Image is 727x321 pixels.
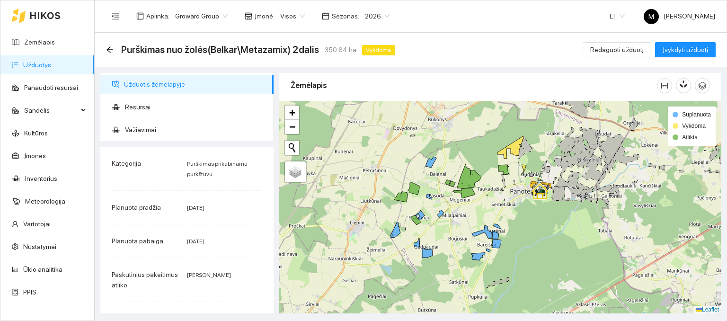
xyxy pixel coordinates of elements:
[23,243,56,250] a: Nustatymai
[121,42,319,57] span: Purškimas nuo žolės(Belkar\Metazamix) 2dalis
[365,9,390,23] span: 2026
[289,121,295,133] span: −
[23,220,51,228] a: Vartotojai
[24,38,55,46] a: Žemėlapis
[322,12,329,20] span: calendar
[583,46,651,53] a: Redaguoti užduotį
[23,288,36,296] a: PPIS
[106,7,125,26] button: menu-fold
[644,12,715,20] span: [PERSON_NAME]
[648,9,654,24] span: M
[187,205,204,211] span: [DATE]
[291,72,657,99] div: Žemėlapis
[125,98,266,116] span: Resursai
[663,45,708,55] span: Įvykdyti užduotį
[583,42,651,57] button: Redaguoti užduotį
[285,106,299,120] a: Zoom in
[146,11,169,21] span: Aplinka :
[655,42,716,57] button: Įvykdyti užduotį
[285,161,306,182] a: Layers
[23,61,51,69] a: Užduotys
[285,141,299,155] button: Initiate a new search
[112,160,141,167] span: Kategorija
[696,306,719,313] a: Leaflet
[289,107,295,118] span: +
[23,266,62,273] a: Ūkio analitika
[24,152,46,160] a: Įmonės
[24,84,78,91] a: Panaudoti resursai
[112,237,163,245] span: Planuota pabaiga
[657,82,672,89] span: column-width
[657,78,672,93] button: column-width
[280,9,305,23] span: Visos
[590,45,644,55] span: Redaguoti užduotį
[682,111,711,118] span: Suplanuota
[112,271,178,289] span: Paskutinius pakeitimus atliko
[255,11,275,21] span: Įmonė :
[106,46,114,53] span: arrow-left
[682,134,698,141] span: Atlikta
[285,120,299,134] a: Zoom out
[136,12,144,20] span: layout
[25,197,65,205] a: Meteorologija
[610,9,625,23] span: LT
[682,123,706,129] span: Vykdoma
[25,175,57,182] a: Inventorius
[187,238,204,245] span: [DATE]
[111,12,120,20] span: menu-fold
[332,11,359,21] span: Sezonas :
[187,160,248,178] span: Purškimas prikabinamu purkštuvu
[125,120,266,139] span: Važiavimai
[112,204,161,211] span: Planuota pradžia
[24,101,78,120] span: Sandėlis
[325,45,356,55] span: 350.64 ha
[245,12,252,20] span: shop
[187,272,231,278] span: [PERSON_NAME]
[106,46,114,54] div: Atgal
[124,75,266,94] span: Užduotis žemėlapyje
[362,45,395,55] span: Vykdoma
[175,9,228,23] span: Groward Group
[24,129,48,137] a: Kultūros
